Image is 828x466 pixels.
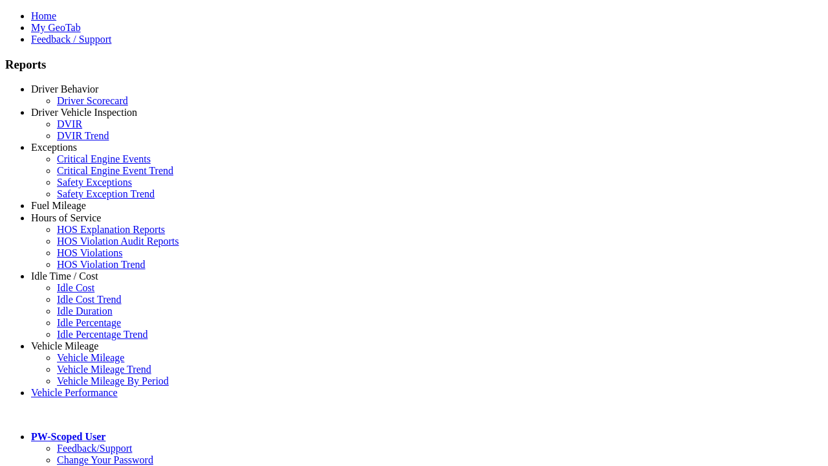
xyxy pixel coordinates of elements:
a: Idle Percentage [57,317,121,328]
a: DVIR Trend [57,130,109,141]
a: Idle Cost Trend [57,294,122,305]
a: Exceptions [31,142,77,153]
a: DVIR [57,118,82,129]
a: Change Your Password [57,454,153,465]
a: Critical Engine Events [57,153,151,164]
a: Safety Exception Trend [57,188,155,199]
a: Home [31,10,56,21]
a: Idle Duration [57,305,113,316]
a: HOS Violations [57,247,122,258]
a: Vehicle Performance [31,387,118,398]
a: Vehicle Mileage By Period [57,375,169,386]
a: Vehicle Mileage [31,340,98,351]
a: HOS Explanation Reports [57,224,165,235]
a: Idle Time / Cost [31,271,98,282]
a: Feedback/Support [57,443,132,454]
a: Safety Exceptions [57,177,132,188]
a: PW-Scoped User [31,431,105,442]
a: Driver Vehicle Inspection [31,107,137,118]
a: Driver Scorecard [57,95,128,106]
a: HOS Violation Audit Reports [57,236,179,247]
a: HOS Violation Trend [57,259,146,270]
a: Hours of Service [31,212,101,223]
a: Vehicle Mileage Trend [57,364,151,375]
a: Idle Cost [57,282,94,293]
a: Fuel Mileage [31,200,86,211]
a: Vehicle Mileage [57,352,124,363]
a: My GeoTab [31,22,81,33]
a: Fuel Analysis [57,212,114,223]
a: Critical Engine Event Trend [57,165,173,176]
h3: Reports [5,58,823,72]
a: Idle Percentage Trend [57,329,147,340]
a: Feedback / Support [31,34,111,45]
a: Driver Behavior [31,83,98,94]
